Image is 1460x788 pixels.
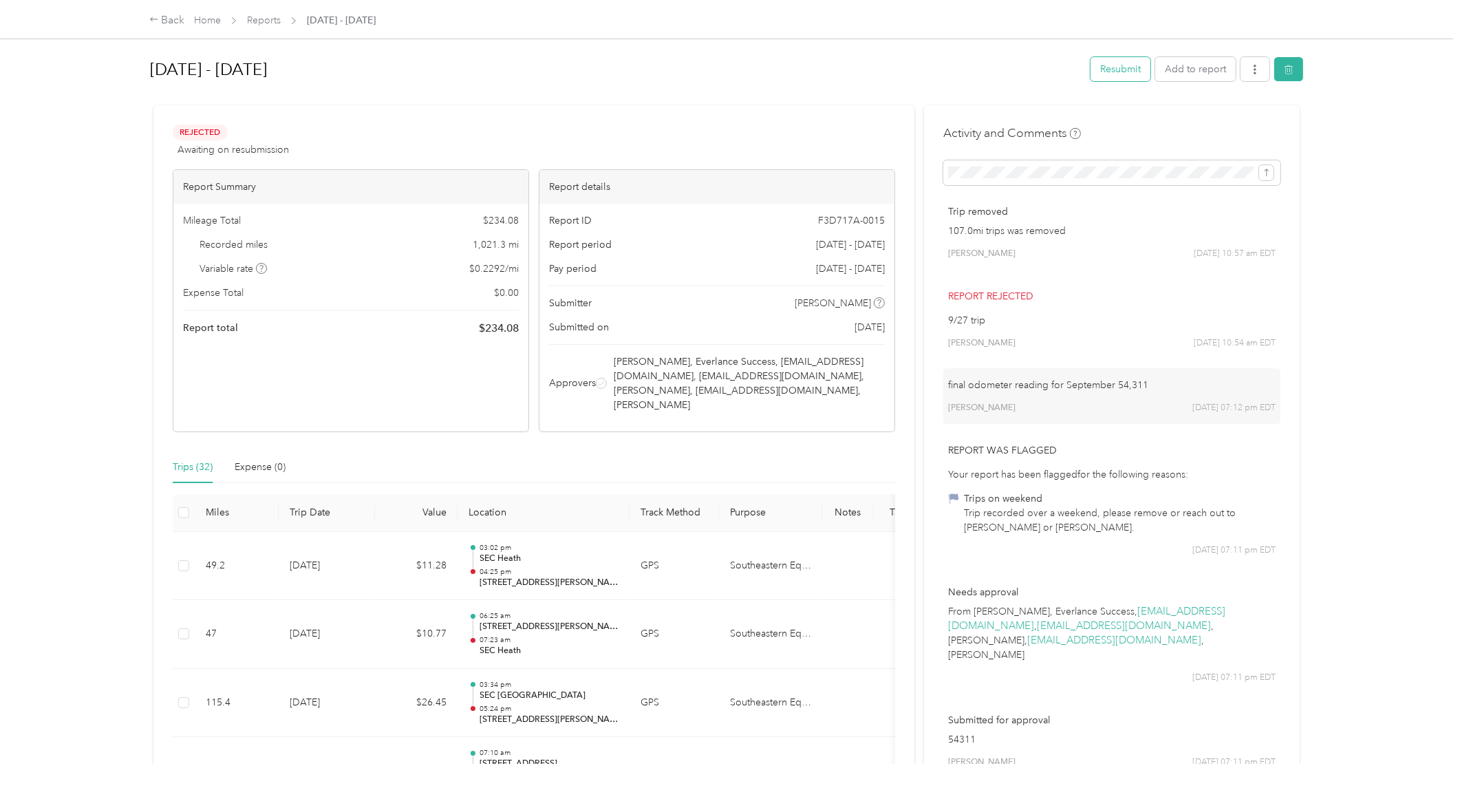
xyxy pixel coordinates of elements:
td: $11.28 [375,532,458,601]
p: Report rejected [948,289,1276,304]
p: Needs approval [948,585,1276,599]
td: Southeastern Equipment [719,669,822,738]
span: F3D717A-0015 [818,213,885,228]
div: Expense (0) [235,460,286,475]
div: Report details [539,170,894,204]
p: 107.0mi trips was removed [948,224,1276,238]
th: Purpose [719,494,822,532]
p: From [PERSON_NAME], Everlance Success, , , [PERSON_NAME], , [PERSON_NAME] [948,604,1276,662]
p: Trip removed [948,204,1276,219]
th: Notes [822,494,874,532]
td: Southeastern Equipment [719,600,822,669]
p: 07:23 am [480,635,619,645]
button: Add to report [1155,57,1236,81]
div: Your report has been flagged for the following reasons: [948,467,1276,482]
td: GPS [630,669,719,738]
span: [DATE] - [DATE] [816,237,885,252]
p: Submitted for approval [948,713,1276,727]
p: 05:24 pm [480,704,619,714]
iframe: Everlance-gr Chat Button Frame [1383,711,1460,788]
span: Recorded miles [200,237,268,252]
p: SEC Heath [480,645,619,657]
th: Miles [195,494,279,532]
th: Trip Date [279,494,375,532]
p: [STREET_ADDRESS] [480,758,619,770]
p: 03:02 pm [480,543,619,553]
span: [PERSON_NAME] [948,248,1016,260]
td: [DATE] [279,669,375,738]
span: [DATE] 07:11 pm EDT [1192,544,1276,557]
span: Report period [549,237,612,252]
p: 9/27 trip [948,313,1276,328]
td: [DATE] [279,600,375,669]
div: Trips on weekend [964,491,1276,506]
span: Pay period [549,262,597,276]
h4: Activity and Comments [943,125,1081,142]
span: $ 234.08 [483,213,519,228]
p: 03:34 pm [480,680,619,690]
p: final odometer reading for September 54,311 [948,378,1276,392]
span: [DATE] 10:57 am EDT [1194,248,1276,260]
span: Report ID [549,213,592,228]
p: 04:25 pm [480,567,619,577]
span: Mileage Total [183,213,241,228]
td: Southeastern Equipment [719,532,822,601]
p: 06:25 am [480,611,619,621]
h1: Sep 1 - 30, 2025 [150,53,1081,86]
span: [PERSON_NAME] [795,296,872,310]
div: Trip recorded over a weekend, please remove or reach out to [PERSON_NAME] or [PERSON_NAME]. [964,506,1276,535]
a: [EMAIL_ADDRESS][DOMAIN_NAME] [948,605,1225,632]
span: Variable rate [200,262,268,276]
td: $10.77 [375,600,458,669]
span: $ 0.2292 / mi [469,262,519,276]
td: $26.45 [375,669,458,738]
div: Report Summary [173,170,528,204]
div: Back [149,12,185,29]
td: GPS [630,600,719,669]
span: Rejected [173,125,228,140]
span: Awaiting on resubmission [178,142,289,157]
span: [DATE] - [DATE] [816,262,885,276]
a: Home [194,14,221,26]
span: [PERSON_NAME] [948,402,1016,414]
td: 115.4 [195,669,279,738]
span: [DATE] - [DATE] [307,13,376,28]
span: Report total [183,321,238,335]
a: Reports [247,14,281,26]
p: [STREET_ADDRESS][PERSON_NAME] [480,577,619,589]
span: [PERSON_NAME], Everlance Success, [EMAIL_ADDRESS][DOMAIN_NAME], [EMAIL_ADDRESS][DOMAIN_NAME], [PE... [614,354,883,412]
span: [DATE] [855,320,885,334]
span: [DATE] 10:54 am EDT [1194,337,1276,350]
span: 1,021.3 mi [473,237,519,252]
td: 47 [195,600,279,669]
span: Approvers [549,376,596,390]
button: Resubmit [1091,57,1150,81]
th: Value [375,494,458,532]
p: [STREET_ADDRESS][PERSON_NAME] [480,621,619,633]
p: Report was flagged [948,443,1276,458]
p: [STREET_ADDRESS][PERSON_NAME] [480,714,619,726]
span: Submitted on [549,320,609,334]
span: [DATE] 07:12 pm EDT [1192,402,1276,414]
div: Trips (32) [173,460,213,475]
a: [EMAIL_ADDRESS][DOMAIN_NAME] [1027,634,1201,647]
p: 54311 [948,732,1276,747]
a: [EMAIL_ADDRESS][DOMAIN_NAME] [1037,619,1211,632]
p: SEC Heath [480,553,619,565]
td: 49.2 [195,532,279,601]
th: Location [458,494,630,532]
span: [DATE] 07:11 pm EDT [1192,756,1276,769]
span: Submitter [549,296,592,310]
span: Expense Total [183,286,244,300]
span: $ 0.00 [494,286,519,300]
span: [DATE] 07:11 pm EDT [1192,672,1276,684]
th: Track Method [630,494,719,532]
td: [DATE] [279,532,375,601]
span: [PERSON_NAME] [948,337,1016,350]
td: GPS [630,532,719,601]
span: [PERSON_NAME] [948,756,1016,769]
th: Tags [874,494,925,532]
span: $ 234.08 [479,320,519,337]
p: 07:10 am [480,748,619,758]
p: SEC [GEOGRAPHIC_DATA] [480,690,619,702]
